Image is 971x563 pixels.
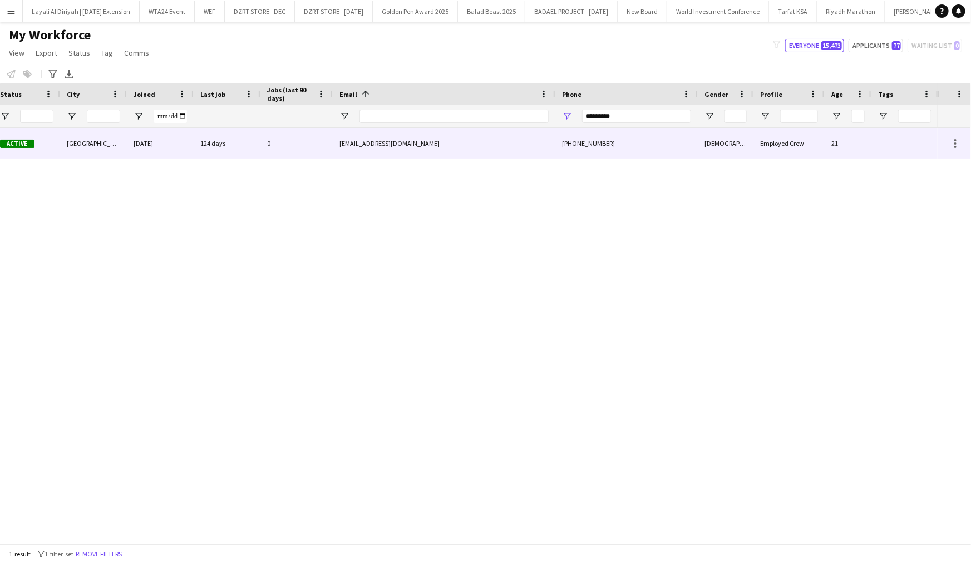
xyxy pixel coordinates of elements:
button: Layali Al Diriyah | [DATE] Extension [23,1,140,22]
button: Open Filter Menu [562,111,572,121]
button: Open Filter Menu [831,111,841,121]
span: Last job [200,90,225,98]
span: Profile [760,90,782,98]
span: View [9,48,24,58]
input: Status Filter Input [20,110,53,123]
span: 1 filter set [45,550,73,558]
div: 124 days [194,128,260,159]
input: Gender Filter Input [724,110,747,123]
button: Remove filters [73,548,124,560]
span: Tags [878,90,893,98]
input: Profile Filter Input [780,110,818,123]
input: Age Filter Input [851,110,865,123]
div: [DEMOGRAPHIC_DATA] [698,128,753,159]
a: View [4,46,29,60]
button: DZRT STORE - [DATE] [295,1,373,22]
button: Tarfat KSA [769,1,817,22]
app-action-btn: Advanced filters [46,67,60,81]
span: Tag [101,48,113,58]
span: Phone [562,90,581,98]
button: Balad Beast 2025 [458,1,525,22]
input: Tags Filter Input [898,110,931,123]
button: World Investment Conference [667,1,769,22]
input: Email Filter Input [359,110,549,123]
button: WTA24 Event [140,1,195,22]
button: DZRT STORE - DEC [225,1,295,22]
button: Open Filter Menu [704,111,714,121]
span: Jobs (last 90 days) [267,86,313,102]
app-action-btn: Export XLSX [62,67,76,81]
span: Comms [124,48,149,58]
a: Export [31,46,62,60]
button: Open Filter Menu [878,111,888,121]
span: 77 [892,41,901,50]
button: Everyone15,473 [785,39,844,52]
span: My Workforce [9,27,91,43]
button: Golden Pen Award 2025 [373,1,458,22]
button: Open Filter Menu [67,111,77,121]
span: Gender [704,90,728,98]
button: Open Filter Menu [134,111,144,121]
div: [PHONE_NUMBER] [555,128,698,159]
span: Export [36,48,57,58]
span: Status [68,48,90,58]
span: Email [339,90,357,98]
div: 0 [260,128,333,159]
button: Riyadh Marathon [817,1,885,22]
button: Open Filter Menu [339,111,349,121]
div: Employed Crew [753,128,825,159]
button: Applicants77 [849,39,903,52]
button: [PERSON_NAME] 25 [885,1,958,22]
button: WEF [195,1,225,22]
input: City Filter Input [87,110,120,123]
div: [GEOGRAPHIC_DATA] [60,128,127,159]
button: Open Filter Menu [760,111,770,121]
input: Joined Filter Input [154,110,187,123]
a: Tag [97,46,117,60]
button: New Board [618,1,667,22]
span: 15,473 [821,41,842,50]
span: Age [831,90,843,98]
div: [DATE] [127,128,194,159]
div: 21 [825,128,871,159]
span: Joined [134,90,155,98]
a: Status [64,46,95,60]
input: Phone Filter Input [582,110,691,123]
button: BADAEL PROJECT - [DATE] [525,1,618,22]
a: Comms [120,46,154,60]
span: City [67,90,80,98]
div: [EMAIL_ADDRESS][DOMAIN_NAME] [333,128,555,159]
